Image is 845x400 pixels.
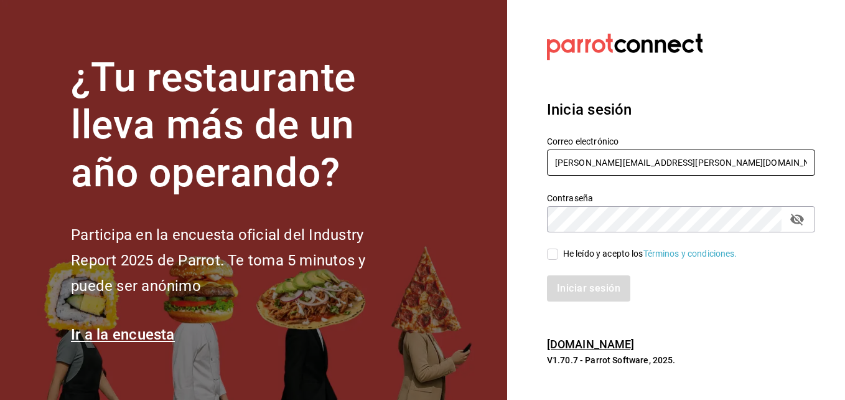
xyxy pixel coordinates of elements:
label: Contraseña [547,193,815,202]
h2: Participa en la encuesta oficial del Industry Report 2025 de Parrot. Te toma 5 minutos y puede se... [71,222,407,298]
label: Correo electrónico [547,136,815,145]
a: [DOMAIN_NAME] [547,338,635,351]
div: He leído y acepto los [563,247,737,260]
p: V1.70.7 - Parrot Software, 2025. [547,354,815,366]
a: Términos y condiciones. [643,249,737,259]
h3: Inicia sesión [547,98,815,121]
button: passwordField [787,209,808,230]
h1: ¿Tu restaurante lleva más de un año operando? [71,54,407,198]
a: Ir a la encuesta [71,326,175,343]
input: Ingresa tu correo electrónico [547,150,815,176]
